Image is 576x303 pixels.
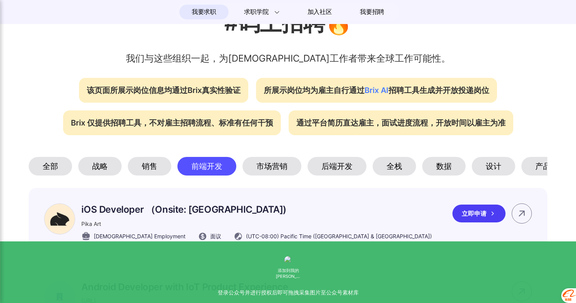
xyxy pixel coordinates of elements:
[29,157,72,176] div: 全部
[472,157,515,176] div: 设计
[177,157,236,176] div: 前端开发
[242,157,301,176] div: 市场营销
[63,110,281,135] div: Brix 仅提供招聘工具，不对雇主招聘流程、标准有任何干预
[128,157,171,176] div: 销售
[78,157,122,176] div: 战略
[244,7,268,17] span: 求职学院
[94,232,186,240] span: [DEMOGRAPHIC_DATA] Employment
[360,7,384,17] span: 我要招聘
[79,78,248,103] div: 该页面所展示岗位信息均通过Brix真实性验证
[246,232,432,240] span: (UTC-08:00) Pacific Time ([GEOGRAPHIC_DATA] & [GEOGRAPHIC_DATA])
[452,205,506,222] div: 立即申请
[192,6,216,18] span: 我要求职
[452,205,512,222] a: 立即申请
[308,157,366,176] div: 后端开发
[373,157,416,176] div: 全栈
[289,110,513,135] div: 通过平台简历直达雇主，面试进度流程，开放时间以雇主为准
[256,78,497,103] div: 所展示岗位均为雇主自行通过 招聘工具生成并开放投递岗位
[365,86,389,95] span: Brix AI
[308,6,332,18] span: 加入社区
[81,203,432,216] p: iOS Developer （Onsite: [GEOGRAPHIC_DATA])
[210,232,221,240] span: 面议
[81,220,101,227] span: Pika Art
[422,157,466,176] div: 数据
